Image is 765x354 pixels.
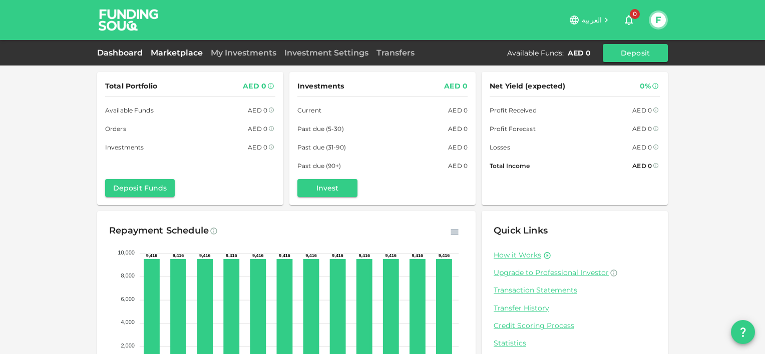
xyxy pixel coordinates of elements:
button: Deposit Funds [105,179,175,197]
div: AED 0 [448,142,468,152]
a: My Investments [207,48,280,57]
div: AED 0 [248,105,267,115]
button: question [731,320,755,344]
span: Losses [490,142,510,152]
a: Statistics [494,338,656,348]
span: العربية [582,15,602,24]
span: Investments [105,142,144,152]
button: 0 [619,10,639,30]
a: Upgrade to Professional Investor [494,268,656,277]
tspan: 4,000 [121,319,135,325]
span: Past due (5-30) [297,123,344,134]
div: AED 0 [448,160,468,171]
span: Available Funds [105,105,154,115]
a: How it Works [494,250,541,260]
span: 0 [630,9,640,19]
button: F [651,12,666,27]
span: Profit Received [490,105,537,115]
div: AED 0 [632,123,652,134]
div: 0% [640,80,651,92]
div: AED 0 [632,160,652,171]
div: AED 0 [243,80,266,92]
tspan: 10,000 [118,249,135,255]
span: Profit Forecast [490,123,536,134]
span: Upgrade to Professional Investor [494,268,609,277]
tspan: 8,000 [121,272,135,278]
span: Current [297,105,321,115]
span: Past due (31-90) [297,142,346,152]
button: Invest [297,179,357,197]
div: AED 0 [632,105,652,115]
div: AED 0 [448,123,468,134]
div: AED 0 [632,142,652,152]
div: AED 0 [248,123,267,134]
div: AED 0 [448,105,468,115]
span: Total Portfolio [105,80,157,92]
span: Past due (90+) [297,160,341,171]
a: Transaction Statements [494,285,656,295]
div: Repayment Schedule [109,223,209,239]
a: Transfer History [494,303,656,313]
span: Total Income [490,160,530,171]
a: Credit Scoring Process [494,321,656,330]
button: Deposit [603,44,668,62]
span: Net Yield (expected) [490,80,566,92]
a: Marketplace [147,48,207,57]
div: AED 0 [444,80,468,92]
span: Orders [105,123,126,134]
div: AED 0 [248,142,267,152]
a: Transfers [372,48,419,57]
div: Available Funds : [507,48,564,58]
span: Quick Links [494,225,548,236]
tspan: 2,000 [121,342,135,348]
tspan: 6,000 [121,296,135,302]
a: Investment Settings [280,48,372,57]
span: Investments [297,80,344,92]
a: Dashboard [97,48,147,57]
div: AED 0 [568,48,591,58]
